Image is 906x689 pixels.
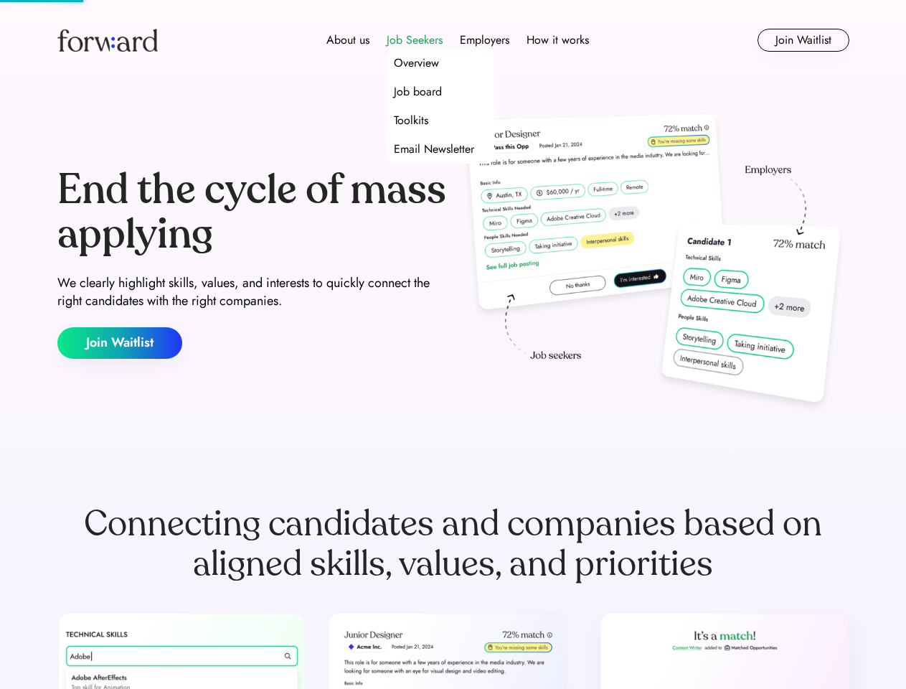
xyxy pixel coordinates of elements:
[57,168,448,256] div: End the cycle of mass applying
[394,141,474,158] div: Email Newsletter
[326,32,369,49] div: About us
[387,32,443,49] div: Job Seekers
[57,29,158,52] img: Forward logo
[57,504,849,584] div: Connecting candidates and companies based on aligned skills, values, and priorities
[460,32,509,49] div: Employers
[459,109,849,418] img: hero-image.png
[394,83,442,100] div: Job board
[394,112,428,129] div: Toolkits
[758,29,849,52] button: Join Waitlist
[57,327,182,359] button: Join Waitlist
[394,55,439,72] div: Overview
[527,32,589,49] div: How it works
[57,274,448,310] div: We clearly highlight skills, values, and interests to quickly connect the right candidates with t...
